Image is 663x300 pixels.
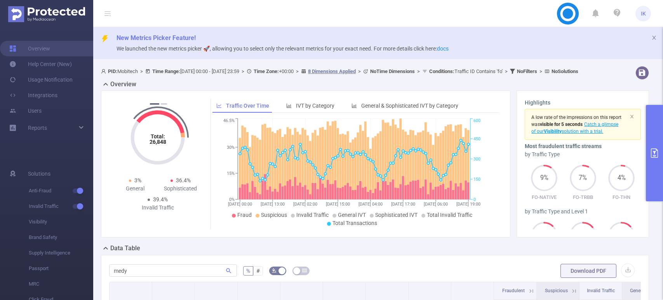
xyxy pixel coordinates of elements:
[29,245,93,261] span: Supply Intelligence
[537,68,545,74] span: >
[358,202,383,207] tspan: [DATE] 04:00
[525,208,641,216] div: by Traffic Type and Level 1
[517,68,537,74] b: No Filters
[293,202,317,207] tspan: [DATE] 02:00
[630,112,634,121] button: icon: close
[29,214,93,230] span: Visibility
[415,68,422,74] span: >
[525,143,602,149] b: Most fraudulent traffic streams
[424,202,448,207] tspan: [DATE] 06:00
[101,35,109,43] i: icon: thunderbolt
[9,87,57,103] a: Integrations
[630,288,654,293] span: General IVT
[101,68,578,74] span: Mobitech [DATE] 00:00 - [DATE] 23:59 +00:00
[153,196,168,202] span: 39.4%
[161,103,167,105] button: 2
[29,276,93,292] span: MRC
[587,288,615,293] span: Invalid Traffic
[256,268,260,274] span: #
[223,119,235,124] tspan: 46.5%
[641,6,646,21] span: IK
[227,145,235,150] tspan: 30%
[352,103,357,108] i: icon: bar-chart
[473,119,480,124] tspan: 600
[9,103,42,119] a: Users
[502,288,525,293] span: Fraudulent
[134,177,141,183] span: 3%
[630,114,634,119] i: icon: close
[361,103,458,109] span: General & Sophisticated IVT by Category
[473,197,476,202] tspan: 0
[651,33,657,42] button: icon: close
[544,129,562,134] b: Visibility
[117,34,196,42] span: New Metrics Picker Feature!
[332,220,377,226] span: Total Transactions
[370,68,415,74] b: No Time Dimensions
[229,197,235,202] tspan: 0%
[237,212,252,218] span: Fraud
[326,202,350,207] tspan: [DATE] 15:00
[552,68,578,74] b: No Solutions
[109,264,237,277] input: Search...
[9,56,72,72] a: Help Center (New)
[117,45,449,52] span: We launched the new metrics picker 🚀, allowing you to select only the relevant metrics for your e...
[112,185,158,193] div: General
[227,171,235,176] tspan: 15%
[531,122,583,127] span: was
[108,68,117,74] b: PID:
[294,68,301,74] span: >
[308,68,356,74] u: 8 Dimensions Applied
[429,68,454,74] b: Conditions :
[254,68,279,74] b: Time Zone:
[28,166,50,181] span: Solutions
[29,183,93,199] span: Anti-Fraud
[150,103,159,105] button: 1
[226,103,269,109] span: Traffic Over Time
[570,175,596,181] span: 7%
[302,268,307,273] i: icon: table
[564,194,602,201] p: FO-TRBB
[29,230,93,245] span: Brand Safety
[110,80,136,89] h2: Overview
[473,177,480,182] tspan: 150
[602,194,641,201] p: FO-THN
[150,139,166,145] tspan: 26,848
[176,177,191,183] span: 36.4%
[338,212,366,218] span: General IVT
[286,103,292,108] i: icon: bar-chart
[456,202,480,207] tspan: [DATE] 19:00
[473,157,480,162] tspan: 300
[152,68,180,74] b: Time Range:
[427,212,472,218] span: Total Invalid Traffic
[101,69,108,74] i: icon: user
[525,194,564,201] p: FO-NATIVE
[560,264,616,278] button: Download PDF
[246,268,250,274] span: %
[158,185,203,193] div: Sophisticated
[138,68,145,74] span: >
[135,204,181,212] div: Invalid Traffic
[608,175,635,181] span: 4%
[216,103,222,108] i: icon: line-chart
[29,261,93,276] span: Passport
[261,202,285,207] tspan: [DATE] 13:00
[261,212,287,218] span: Suspicious
[545,288,568,293] span: Suspicious
[473,136,480,141] tspan: 450
[272,268,277,273] i: icon: bg-colors
[531,175,557,181] span: 9%
[429,68,503,74] span: Traffic ID Contains 'fo'
[356,68,363,74] span: >
[437,45,449,52] a: docs
[525,99,641,107] h3: Highlights
[9,72,73,87] a: Usage Notification
[540,122,583,127] b: visible for 5 seconds
[375,212,418,218] span: Sophisticated IVT
[228,202,252,207] tspan: [DATE] 00:00
[239,68,247,74] span: >
[28,125,47,131] span: Reports
[296,103,334,109] span: IVT by Category
[391,202,415,207] tspan: [DATE] 17:00
[503,68,510,74] span: >
[8,6,85,22] img: Protected Media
